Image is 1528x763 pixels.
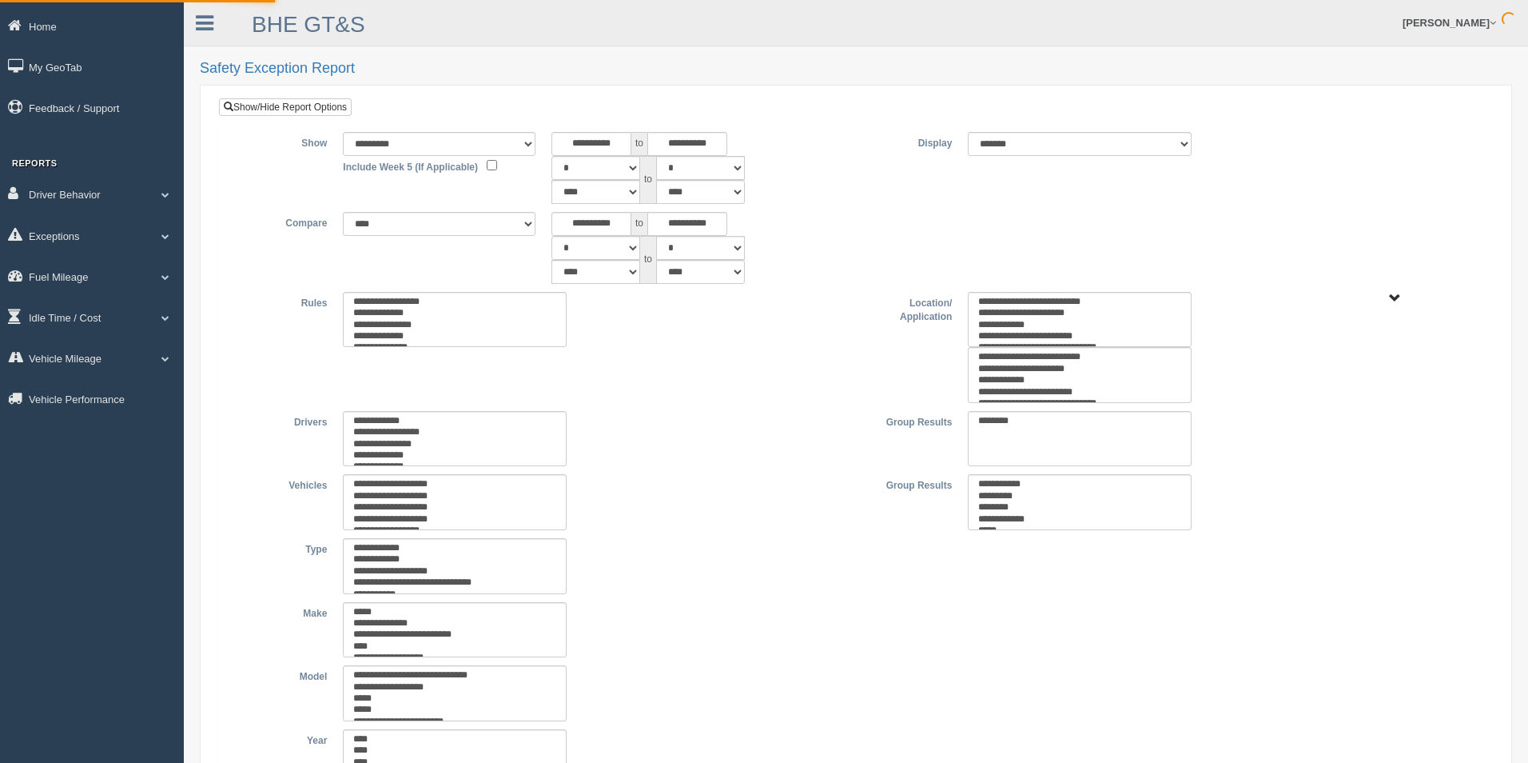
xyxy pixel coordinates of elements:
label: Model [231,665,335,685]
a: BHE GT&S [252,12,365,37]
label: Include Week 5 (If Applicable) [343,156,478,175]
label: Rules [231,292,335,311]
span: to [631,132,647,156]
label: Compare [231,212,335,231]
label: Make [231,602,335,621]
label: Type [231,538,335,557]
label: Drivers [231,411,335,430]
h2: Safety Exception Report [200,61,1512,77]
label: Vehicles [231,474,335,493]
label: Year [231,729,335,749]
label: Group Results [856,411,960,430]
span: to [631,212,647,236]
span: to [640,156,656,204]
label: Location/ Application [856,292,960,325]
label: Display [856,132,960,151]
span: to [640,236,656,284]
a: Show/Hide Report Options [219,98,352,116]
label: Group Results [856,474,960,493]
label: Show [231,132,335,151]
